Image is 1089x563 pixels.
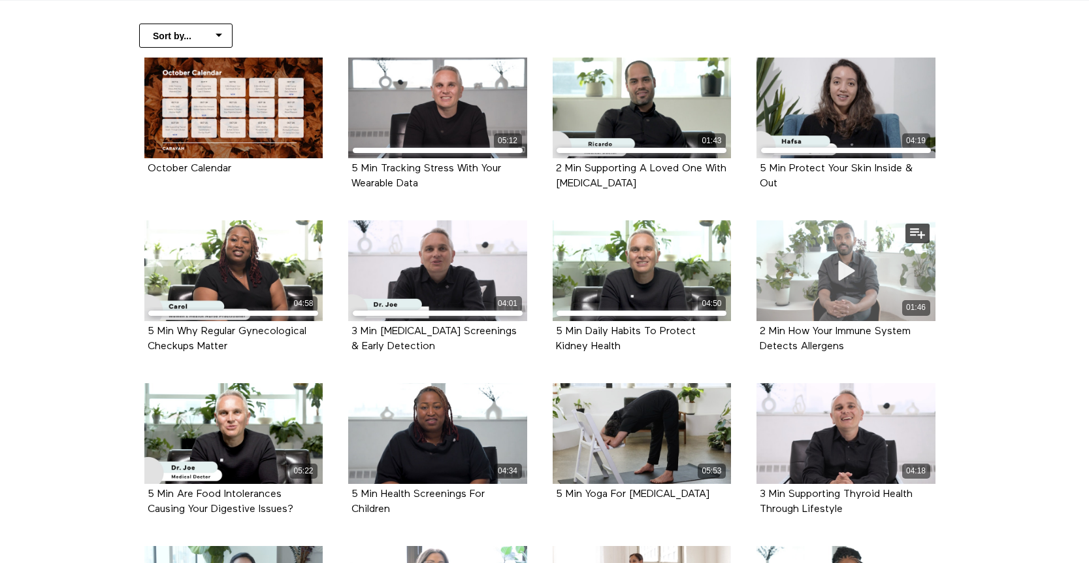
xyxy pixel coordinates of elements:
[494,133,522,148] div: 05:12
[902,464,930,479] div: 04:18
[553,58,732,158] a: 2 Min Supporting A Loved One With Type 2 Diabetes 01:43
[289,464,317,479] div: 05:22
[902,133,930,148] div: 04:19
[553,383,732,484] a: 5 Min Yoga For High Blood Pressure 05:53
[144,58,323,158] a: October Calendar
[905,224,930,243] button: Add to my list
[556,489,709,500] strong: 5 Min Yoga For High Blood Pressure
[351,163,501,188] a: 5 Min Tracking Stress With Your Wearable Data
[148,163,231,174] strong: October Calendar
[760,163,913,189] strong: 5 Min Protect Your Skin Inside & Out
[144,383,323,484] a: 5 Min Are Food Intolerances Causing Your Digestive Issues? 05:22
[348,383,527,484] a: 5 Min Health Screenings For Children 04:34
[902,300,930,315] div: 01:46
[348,220,527,321] a: 3 Min Cancer Screenings & Early Detection 04:01
[351,489,485,514] a: 5 Min Health Screenings For Children
[556,163,726,189] strong: 2 Min Supporting A Loved One With Type 2 Diabetes
[760,326,911,352] strong: 2 Min How Your Immune System Detects Allergens
[494,464,522,479] div: 04:34
[348,58,527,158] a: 5 Min Tracking Stress With Your Wearable Data 05:12
[698,133,726,148] div: 01:43
[556,163,726,188] a: 2 Min Supporting A Loved One With [MEDICAL_DATA]
[760,489,913,514] a: 3 Min Supporting Thyroid Health Through Lifestyle
[760,163,913,188] a: 5 Min Protect Your Skin Inside & Out
[698,464,726,479] div: 05:53
[494,296,522,311] div: 04:01
[351,326,517,352] strong: 3 Min Cancer Screenings & Early Detection
[351,163,501,189] strong: 5 Min Tracking Stress With Your Wearable Data
[148,326,306,351] a: 5 Min Why Regular Gynecological Checkups Matter
[756,58,935,158] a: 5 Min Protect Your Skin Inside & Out 04:19
[756,383,935,484] a: 3 Min Supporting Thyroid Health Through Lifestyle 04:18
[756,220,935,321] a: 2 Min How Your Immune System Detects Allergens 01:46
[351,326,517,351] a: 3 Min [MEDICAL_DATA] Screenings & Early Detection
[148,489,293,514] a: 5 Min Are Food Intolerances Causing Your Digestive Issues?
[556,489,709,499] a: 5 Min Yoga For [MEDICAL_DATA]
[148,326,306,352] strong: 5 Min Why Regular Gynecological Checkups Matter
[760,326,911,351] a: 2 Min How Your Immune System Detects Allergens
[289,296,317,311] div: 04:58
[148,163,231,173] a: October Calendar
[144,220,323,321] a: 5 Min Why Regular Gynecological Checkups Matter 04:58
